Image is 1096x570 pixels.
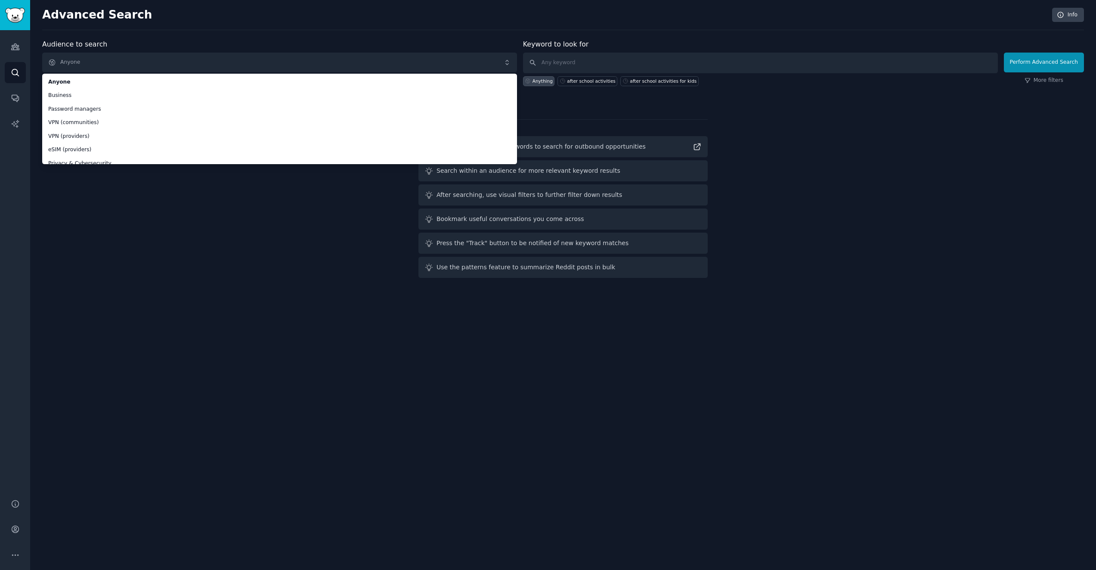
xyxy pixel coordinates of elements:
a: Info [1052,8,1084,22]
h2: Advanced Search [42,8,1047,22]
label: Audience to search [42,40,107,48]
div: Bookmark useful conversations you come across [437,215,584,224]
img: GummySearch logo [5,8,25,23]
input: Any keyword [523,53,998,73]
div: Anything [533,78,553,84]
span: Password managers [48,106,511,113]
span: eSIM (providers) [48,146,511,154]
span: VPN (providers) [48,133,511,140]
button: Perform Advanced Search [1004,53,1084,72]
ul: Anyone [42,74,517,164]
span: VPN (communities) [48,119,511,127]
button: Anyone [42,53,517,72]
span: Business [48,92,511,100]
div: Search within an audience for more relevant keyword results [437,166,620,175]
div: after school activities for kids [630,78,697,84]
label: Keyword to look for [523,40,589,48]
div: Read guide on helpful keywords to search for outbound opportunities [437,142,646,151]
div: Use the patterns feature to summarize Reddit posts in bulk [437,263,615,272]
span: Anyone [48,78,511,86]
a: More filters [1025,77,1063,84]
span: Privacy & Cybersecurity [48,160,511,168]
div: Press the "Track" button to be notified of new keyword matches [437,239,628,248]
div: After searching, use visual filters to further filter down results [437,190,622,199]
div: after school activities [567,78,616,84]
